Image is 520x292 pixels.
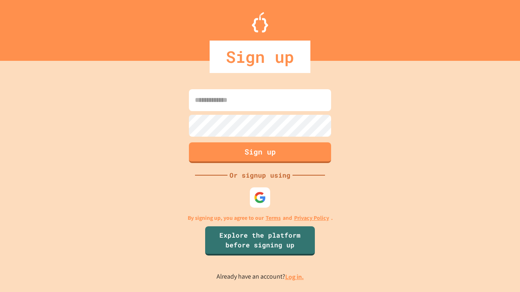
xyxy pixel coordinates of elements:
[217,272,304,282] p: Already have an account?
[252,12,268,32] img: Logo.svg
[205,226,315,255] a: Explore the platform before signing up
[285,273,304,281] a: Log in.
[189,142,331,163] button: Sign up
[227,170,292,180] div: Or signup using
[188,214,333,222] p: By signing up, you agree to our and .
[294,214,329,222] a: Privacy Policy
[254,191,266,204] img: google-icon.svg
[266,214,281,222] a: Terms
[210,41,310,73] div: Sign up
